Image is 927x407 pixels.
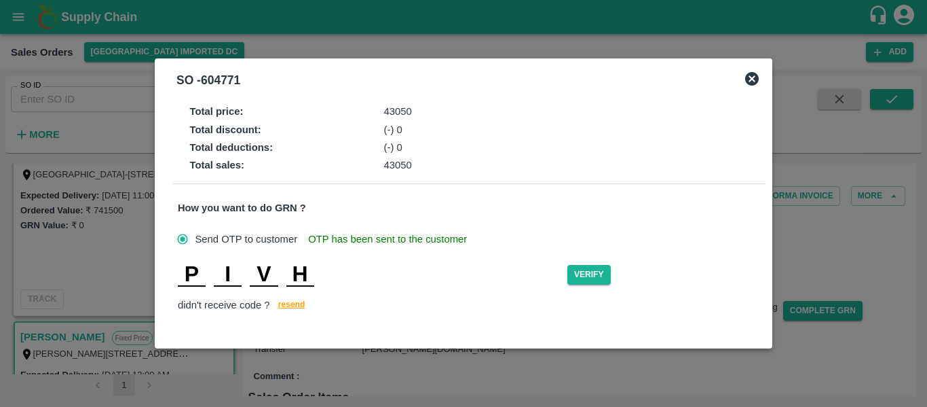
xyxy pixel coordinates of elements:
[278,298,305,312] span: resend
[178,202,306,213] strong: How you want to do GRN ?
[384,142,402,153] span: (-) 0
[189,124,261,135] strong: Total discount :
[270,298,314,315] button: resend
[567,265,611,285] button: Verify
[189,106,243,117] strong: Total price :
[189,142,273,153] strong: Total deductions :
[384,106,412,117] span: 43050
[308,232,467,247] span: OTP has been sent to the customer
[189,160,244,171] strong: Total sales :
[176,71,240,90] div: SO - 604771
[384,124,402,135] span: (-) 0
[195,232,297,247] span: Send OTP to customer
[384,160,412,171] span: 43050
[178,298,760,315] div: didn't receive code ?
